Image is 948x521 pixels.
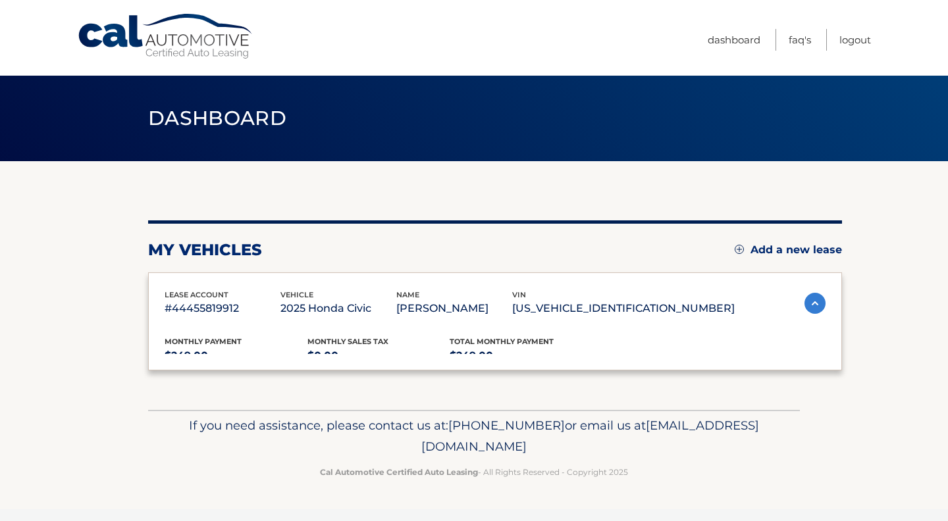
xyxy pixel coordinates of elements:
span: vin [512,290,526,299]
strong: Cal Automotive Certified Auto Leasing [320,467,478,477]
a: Dashboard [708,29,760,51]
span: Monthly Payment [165,337,242,346]
span: name [396,290,419,299]
span: Monthly sales Tax [307,337,388,346]
a: Logout [839,29,871,51]
span: [PHONE_NUMBER] [448,418,565,433]
img: add.svg [735,245,744,254]
p: [PERSON_NAME] [396,299,512,318]
p: $249.00 [165,347,307,365]
p: 2025 Honda Civic [280,299,396,318]
p: $249.00 [450,347,592,365]
img: accordion-active.svg [804,293,826,314]
h2: my vehicles [148,240,262,260]
span: [EMAIL_ADDRESS][DOMAIN_NAME] [421,418,759,454]
span: Total Monthly Payment [450,337,554,346]
p: If you need assistance, please contact us at: or email us at [157,415,791,457]
p: #44455819912 [165,299,280,318]
p: [US_VEHICLE_IDENTIFICATION_NUMBER] [512,299,735,318]
a: Cal Automotive [77,13,255,60]
span: lease account [165,290,228,299]
a: FAQ's [789,29,811,51]
span: vehicle [280,290,313,299]
p: $0.00 [307,347,450,365]
a: Add a new lease [735,243,842,257]
p: - All Rights Reserved - Copyright 2025 [157,465,791,479]
span: Dashboard [148,106,286,130]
